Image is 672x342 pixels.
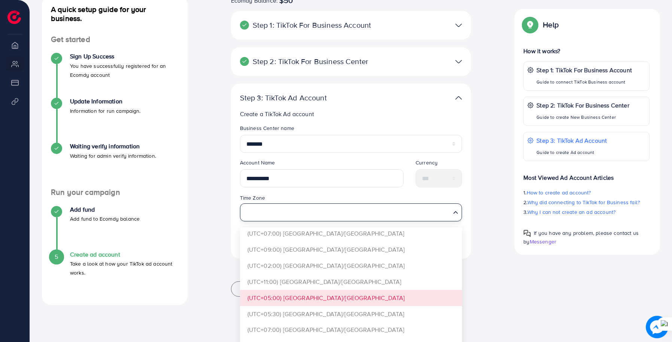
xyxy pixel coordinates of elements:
li: (UTC+05:00) [GEOGRAPHIC_DATA]/[GEOGRAPHIC_DATA] [240,290,462,306]
p: Step 1: TikTok For Business Account [240,21,384,30]
li: Create ad account [42,251,188,296]
h4: Waiting verify information [70,143,156,150]
p: 2. [523,198,650,207]
li: (UTC+05:30) [GEOGRAPHIC_DATA]/[GEOGRAPHIC_DATA] [240,306,462,322]
li: (UTC+07:00) [GEOGRAPHIC_DATA]/[GEOGRAPHIC_DATA] [240,322,462,338]
p: You have successfully registered for an Ecomdy account [70,61,179,79]
h4: Update Information [70,98,141,105]
li: Update Information [42,98,188,143]
li: Waiting verify information [42,143,188,188]
p: Guide to create Ad account [536,148,607,157]
p: Help [543,20,559,29]
legend: Business Center name [240,124,462,135]
span: Why I can not create an ad account? [527,208,616,216]
li: Sign Up Success [42,53,188,98]
p: 3. [523,208,650,217]
span: 5 [55,252,58,261]
h4: Sign Up Success [70,53,179,60]
p: Guide to connect TikTok Business account [536,78,632,87]
img: TikTok partner [455,20,462,31]
p: Waiting for admin verify information. [70,151,156,160]
div: Search for option [240,203,462,221]
li: (UTC+11:00) [GEOGRAPHIC_DATA]/[GEOGRAPHIC_DATA] [240,274,462,290]
p: Step 2: TikTok For Business Center [240,57,384,66]
span: Why did connecting to TikTok for Business fail? [527,199,640,206]
p: Guide to create New Business Center [536,113,629,122]
li: (UTC+07:00) [GEOGRAPHIC_DATA]/[GEOGRAPHIC_DATA] [240,226,462,242]
legend: Currency [416,159,462,169]
label: Time Zone [240,194,265,202]
li: (UTC+09:00) [GEOGRAPHIC_DATA]/[GEOGRAPHIC_DATA] [240,242,462,258]
p: 1. [523,188,650,197]
p: Step 3: TikTok Ad Account [536,136,607,145]
h4: Get started [42,35,188,44]
span: How to create ad account? [527,189,591,196]
img: Popup guide [523,18,537,31]
button: Back to Add fund [231,281,290,297]
p: Add fund to Ecomdy balance [70,214,140,223]
p: Step 1: TikTok For Business Account [536,66,632,75]
h4: Add fund [70,206,140,213]
li: Add fund [42,206,188,251]
p: Information for run campaign. [70,106,141,115]
p: Take a look at how your TikTok ad account works. [70,259,179,277]
span: Messenger [530,238,556,245]
input: Search for option [243,205,450,219]
h4: Run your campaign [42,188,188,197]
p: Step 2: TikTok For Business Center [536,101,629,110]
p: How it works? [523,46,650,55]
p: Most Viewed Ad Account Articles [523,167,650,182]
h4: Create ad account [70,251,179,258]
legend: Account Name [240,159,404,169]
img: image [646,316,668,338]
li: (UTC+02:00) [GEOGRAPHIC_DATA]/[GEOGRAPHIC_DATA] [240,258,462,274]
h4: A quick setup guide for your business. [42,5,188,23]
span: If you have any problem, please contact us by [523,229,639,245]
p: Create a TikTok Ad account [240,109,462,118]
img: Popup guide [523,230,531,237]
img: logo [7,10,21,24]
img: TikTok partner [455,56,462,67]
p: Step 3: TikTok Ad Account [240,93,384,102]
img: TikTok partner [455,93,462,103]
